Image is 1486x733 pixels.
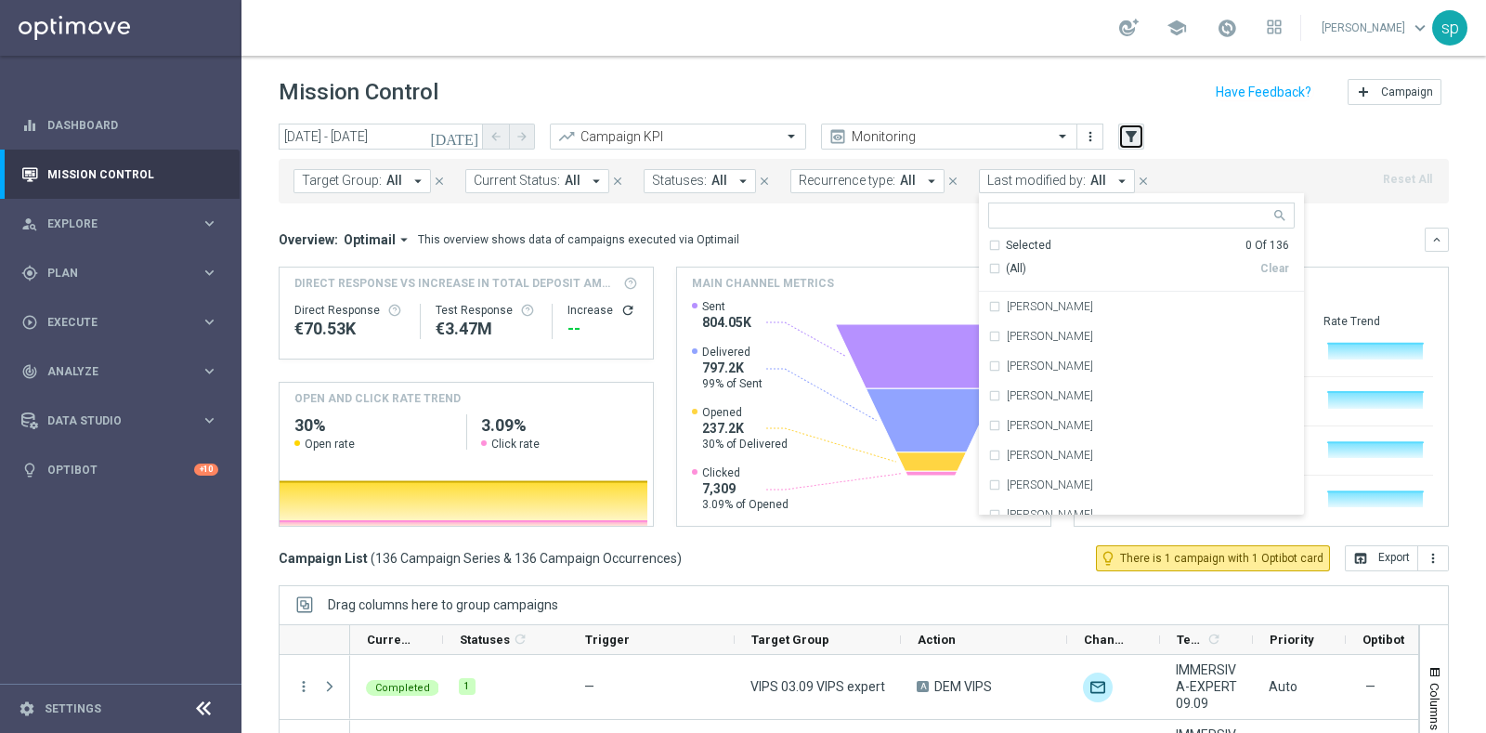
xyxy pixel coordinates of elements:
h1: Mission Control [279,79,438,106]
span: Analyze [47,366,201,377]
i: close [611,175,624,188]
i: keyboard_arrow_right [201,215,218,232]
div: Increase [567,303,638,318]
span: Priority [1270,633,1314,647]
i: gps_fixed [21,265,38,281]
button: keyboard_arrow_down [1425,228,1449,252]
span: 136 Campaign Series & 136 Campaign Occurrences [375,550,677,567]
img: Optimail [1083,673,1113,702]
div: Analyze [21,363,201,380]
div: gps_fixed Plan keyboard_arrow_right [20,266,219,281]
div: Alessandra Maggipinto [988,351,1295,381]
span: Open rate [305,437,355,452]
i: open_in_browser [1353,551,1368,566]
div: Optibot [21,445,218,494]
span: Sent [702,299,751,314]
div: Alessandro Giannotta [988,411,1295,440]
i: keyboard_arrow_right [201,412,218,429]
span: 3.09% of Opened [702,497,789,512]
button: close [431,171,448,191]
button: Statuses: All arrow_drop_down [644,169,756,193]
button: close [945,171,961,191]
ng-select: Campaign KPI [550,124,806,150]
button: Optimail arrow_drop_down [338,231,418,248]
span: school [1167,18,1187,38]
span: Optimail [344,231,396,248]
span: Current Status [367,633,411,647]
i: filter_alt [1123,128,1140,145]
i: arrow_forward [515,130,528,143]
div: Plan [21,265,201,281]
span: All [711,173,727,189]
i: lightbulb_outline [1100,550,1116,567]
div: Test Response [436,303,538,318]
button: Recurrence type: All arrow_drop_down [790,169,945,193]
span: Channel [1084,633,1128,647]
div: Direct Response [294,303,405,318]
i: more_vert [295,678,312,695]
span: Target Group: [302,173,382,189]
input: Have Feedback? [1216,85,1311,98]
span: Clicked [702,465,789,480]
button: [DATE] [427,124,483,151]
span: All [565,173,580,189]
i: arrow_drop_down [923,173,940,190]
div: Data Studio keyboard_arrow_right [20,413,219,428]
i: keyboard_arrow_right [201,362,218,380]
label: [PERSON_NAME] [1007,450,1093,461]
span: Delivered [702,345,763,360]
i: close [758,175,771,188]
span: Statuses: [652,173,707,189]
span: DEM VIPS [934,678,992,695]
i: arrow_back [489,130,502,143]
button: Mission Control [20,167,219,182]
span: 30% of Delivered [702,437,788,452]
span: All [1090,173,1106,189]
i: close [433,175,446,188]
label: [PERSON_NAME] [1007,420,1093,431]
a: [PERSON_NAME]keyboard_arrow_down [1320,14,1432,42]
button: close [1135,171,1152,191]
h2: 30% [294,414,451,437]
span: IMMERSIVA-EXPERT 09.09 [1176,661,1237,712]
span: Recurrence type: [799,173,895,189]
button: lightbulb_outline There is 1 campaign with 1 Optibot card [1096,545,1330,571]
span: 7,309 [702,480,789,497]
i: arrow_drop_down [1114,173,1130,190]
i: close [1137,175,1150,188]
span: Current Status: [474,173,560,189]
i: keyboard_arrow_right [201,313,218,331]
label: [PERSON_NAME] [1007,331,1093,342]
button: equalizer Dashboard [20,118,219,133]
span: Optibot [1362,633,1404,647]
div: 1 [459,678,476,695]
span: — [1365,678,1375,695]
h4: OPEN AND CLICK RATE TREND [294,390,461,407]
span: Execute [47,317,201,328]
div: +10 [194,464,218,476]
i: refresh [513,632,528,647]
i: track_changes [21,363,38,380]
multiple-options-button: Export to CSV [1345,550,1449,565]
span: keyboard_arrow_down [1410,18,1430,38]
button: play_circle_outline Execute keyboard_arrow_right [20,315,219,330]
span: Campaign [1381,85,1433,98]
i: preview [828,127,847,146]
button: refresh [620,303,635,318]
span: Data Studio [47,415,201,426]
button: person_search Explore keyboard_arrow_right [20,216,219,231]
div: This overview shows data of campaigns executed via Optimail [418,231,739,248]
label: [PERSON_NAME] [1007,479,1093,491]
span: A [917,681,929,692]
i: [DATE] [430,128,480,145]
span: Last modified by: [987,173,1086,189]
button: more_vert [1418,545,1449,571]
div: Dashboard [21,100,218,150]
span: ) [677,550,682,567]
button: lightbulb Optibot +10 [20,463,219,478]
span: Opened [702,405,788,420]
div: Alessandra Dall'Acqua [988,321,1295,351]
